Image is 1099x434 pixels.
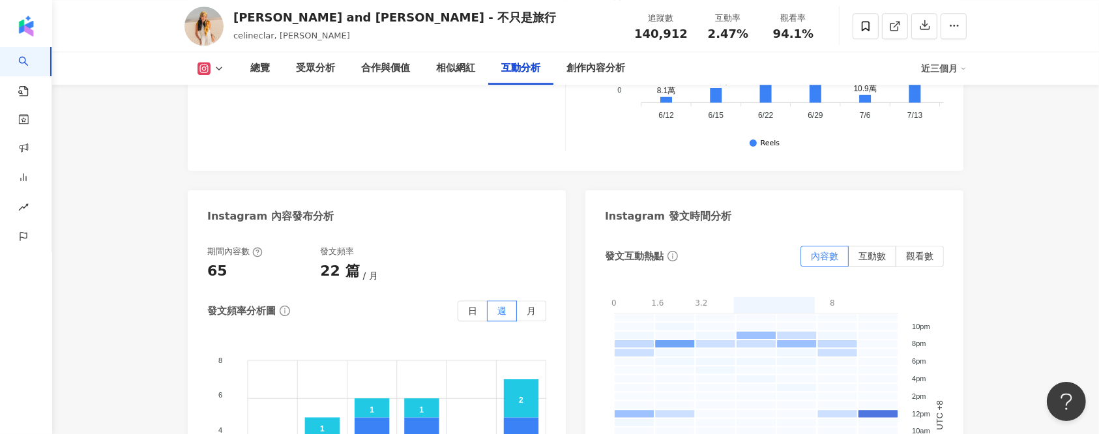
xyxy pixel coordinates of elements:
div: 發文頻率分析圖 [207,304,276,318]
tspan: 7/13 [907,111,923,121]
tspan: 6 [218,392,222,399]
span: 日 [468,306,477,316]
tspan: 4pm [912,375,926,383]
span: 內容數 [811,251,838,261]
div: Instagram 發文時間分析 [605,209,731,224]
tspan: 6/12 [658,111,674,121]
span: 週 [497,306,506,316]
span: celineclar, [PERSON_NAME] [233,31,350,40]
div: 觀看率 [769,12,818,25]
div: 互動率 [703,12,753,25]
span: 140,912 [634,27,688,40]
span: 月 [363,270,378,281]
span: 2.47% [708,27,748,40]
img: logo icon [16,16,37,36]
text: UTC +8 [935,401,945,430]
div: 發文互動熱點 [605,250,664,263]
tspan: 8pm [912,340,926,348]
div: Reels [761,139,780,148]
span: 觀看數 [906,251,933,261]
div: 總覽 [250,61,270,76]
div: 22 篇 [320,261,359,282]
span: info-circle [278,304,292,318]
tspan: 6pm [912,358,926,366]
span: rise [18,194,29,224]
tspan: 6/22 [758,111,774,121]
div: Instagram 內容發布分析 [207,209,334,224]
tspan: 0 [617,87,621,94]
div: [PERSON_NAME] and [PERSON_NAME] - 不只是旅行 [233,9,556,25]
tspan: 10pm [912,323,930,330]
div: 創作內容分析 [566,61,625,76]
tspan: 12pm [912,410,930,418]
tspan: 7/6 [860,111,871,121]
a: search [18,47,44,98]
div: 65 [207,261,227,282]
span: 月 [527,306,536,316]
div: 期間內容數 [207,246,263,257]
div: 相似網紅 [436,61,475,76]
span: info-circle [666,249,680,263]
tspan: 8 [218,356,222,364]
tspan: 6/15 [708,111,724,121]
tspan: 2pm [912,392,926,400]
div: 追蹤數 [634,12,688,25]
div: 近三個月 [921,58,967,79]
img: KOL Avatar [184,7,224,46]
div: 受眾分析 [296,61,335,76]
tspan: 6/29 [808,111,823,121]
div: 發文頻率 [320,246,354,257]
span: 互動數 [858,251,886,261]
div: 互動分析 [501,61,540,76]
div: 合作與價值 [361,61,410,76]
iframe: Help Scout Beacon - Open [1047,382,1086,421]
span: 94.1% [773,27,813,40]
